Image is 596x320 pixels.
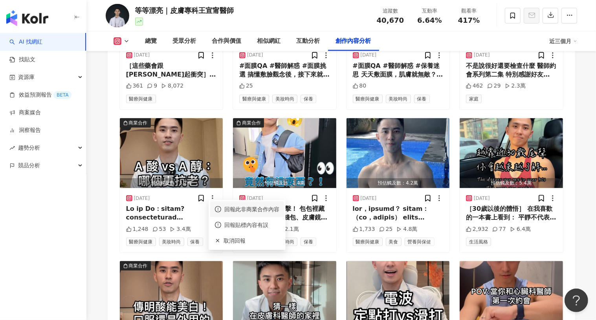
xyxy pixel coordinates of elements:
iframe: Help Scout Beacon - Open [565,289,588,312]
div: 觀看率 [454,7,484,15]
span: 保養 [187,238,203,246]
a: 商案媒合 [9,109,41,117]
button: 預估觸及數：5.4萬 [460,118,563,188]
span: 資源庫 [18,68,35,86]
div: 總覽 [145,37,157,46]
div: [DATE] [474,195,490,202]
div: 預估觸及數：3.2萬 [120,178,223,188]
div: 互動分析 [297,37,320,46]
div: 等等漂亮｜皮膚專科王宣甯醫師 [135,5,234,15]
span: rise [9,145,15,151]
span: 取消回報 [224,236,279,245]
div: 462 [466,82,483,90]
div: 商業合作 [242,119,261,127]
div: 25 [379,225,393,233]
span: 醫療與健康 [239,95,269,103]
span: exclamation-circle [215,222,221,228]
div: 8,072 [161,82,183,90]
span: 趨勢分析 [18,139,40,157]
a: 找貼文 [9,56,35,64]
span: 回報貼標內容有誤 [224,221,279,229]
div: lor，ipsumd？ sitam：（co，adipis） elits（DoEI）tempori「u」laboreetdo（ma）。aliquaenimadminimveni QUIS-99 n... [353,205,444,222]
div: 77 [492,225,506,233]
span: 醫療與健康 [353,238,383,246]
div: [DATE] [247,195,263,202]
span: 營養與保健 [405,238,435,246]
button: 預估觸及數：4.2萬 [347,118,450,188]
span: 6.64% [417,16,442,24]
span: 美妝時尚 [272,95,297,103]
div: 預估觸及數：5.4萬 [460,178,563,188]
span: exclamation-circle [215,206,221,212]
div: ［30歲以後的體悟］ 在我喜歡的一本書上看到： 平靜不代表沒噪音、沒困擾、沒難題， 而是指身處這些干擾之中，心依然安寧。 [466,205,557,222]
span: 醫療與健康 [126,238,156,246]
div: [DATE] [361,195,377,202]
div: 2.1萬 [278,225,299,233]
div: 受眾分析 [173,37,196,46]
div: 25 [239,82,253,90]
div: 1,733 [353,225,375,233]
div: ［這些藥會跟[PERSON_NAME]起衝突］ 皮膚科比較常用的： 抗組織胺艾來、抗黴菌藥適撲諾、免疫調節劑新體睦 這些會跟柚子衝到 其他會衝到的（組繁不及備載）： 降血脂藥（Statins）：... [126,62,217,79]
div: #面膜QA #醫師解惑 #保養迷思 天天敷面膜，肌膚就無敵？😎 [PERSON_NAME]有效？🤔 別再被網路迷思騙了！ 我們整理了大家最常問的 面膜問題， 讓醫師一次為你破解！✨ #Neoge... [353,62,444,79]
span: 生活風格 [466,238,491,246]
div: [DATE] [474,52,490,59]
button: 商業合作預估觸及數：3.2萬 [120,118,223,188]
span: 醫療與健康 [353,95,383,103]
div: Lo ip Do：sitam? consecteturad 「elitseddoeiusmodt， incididu？」 utlaboreetdoloremagna aliquaeni adm0... [126,205,217,222]
span: 美妝時尚 [159,238,184,246]
span: 回報此非商業合作內容 [224,205,279,214]
div: 2,932 [466,225,488,233]
div: 80 [353,82,367,90]
div: 近三個月 [550,35,577,48]
span: 競品分析 [18,157,40,174]
div: [DATE] [134,195,150,202]
span: 417% [458,16,480,24]
div: 合作與價值 [212,37,242,46]
span: 美妝時尚 [386,95,411,103]
a: 效益預測報告BETA [9,91,72,99]
span: 40,670 [377,16,404,24]
div: 創作內容分析 [336,37,371,46]
img: post-image [460,118,563,188]
div: 53 [152,225,166,233]
div: 互動率 [415,7,445,15]
span: 保養 [414,95,430,103]
img: post-image [347,118,450,188]
span: 家庭 [466,95,482,103]
img: post-image [233,118,336,188]
div: 1,248 [126,225,149,233]
button: 商業合作預估觸及數：1.4萬 [233,118,336,188]
span: 保養 [301,95,316,103]
span: 保養 [301,238,316,246]
div: 相似網紅 [257,37,281,46]
span: 醫療與健康 [126,95,156,103]
div: 9 [147,82,157,90]
div: 4.8萬 [396,225,417,233]
div: 361 [126,82,143,90]
div: [DATE] [134,52,150,59]
div: #面膜QA #醫師解惑 #面膜挑選 搞懂敷臉觀念後，接下來就是挑對面膜！🤓 曬後該敷什麼？不同膚質適合哪種成分？ 這些問題讓醫師一次告訴你！👐 #Neogence #霓淨思 #外泌體肌因面膜 #... [239,62,330,79]
a: searchAI 找網紅 [9,38,42,46]
img: logo [6,10,48,26]
img: KOL Avatar [106,4,129,27]
a: 洞察報告 [9,126,41,134]
div: [DATE] [361,52,377,59]
div: 6.4萬 [510,225,531,233]
div: 29 [487,82,501,90]
div: 商業合作 [129,119,148,127]
div: 不是說很好還要檢查什麼 醫師約會系列第二集 特別感謝好友[PERSON_NAME] 協助拍攝🎬 [466,62,557,79]
span: 美食 [386,238,402,246]
img: post-image [120,118,223,188]
div: 追蹤數 [376,7,405,15]
div: 3.4萬 [170,225,191,233]
div: 2.3萬 [505,82,526,90]
div: 預估觸及數：1.4萬 [233,178,336,188]
div: [DATE] [247,52,263,59]
div: 預估觸及數：4.2萬 [347,178,450,188]
div: 商業合作 [129,262,148,270]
